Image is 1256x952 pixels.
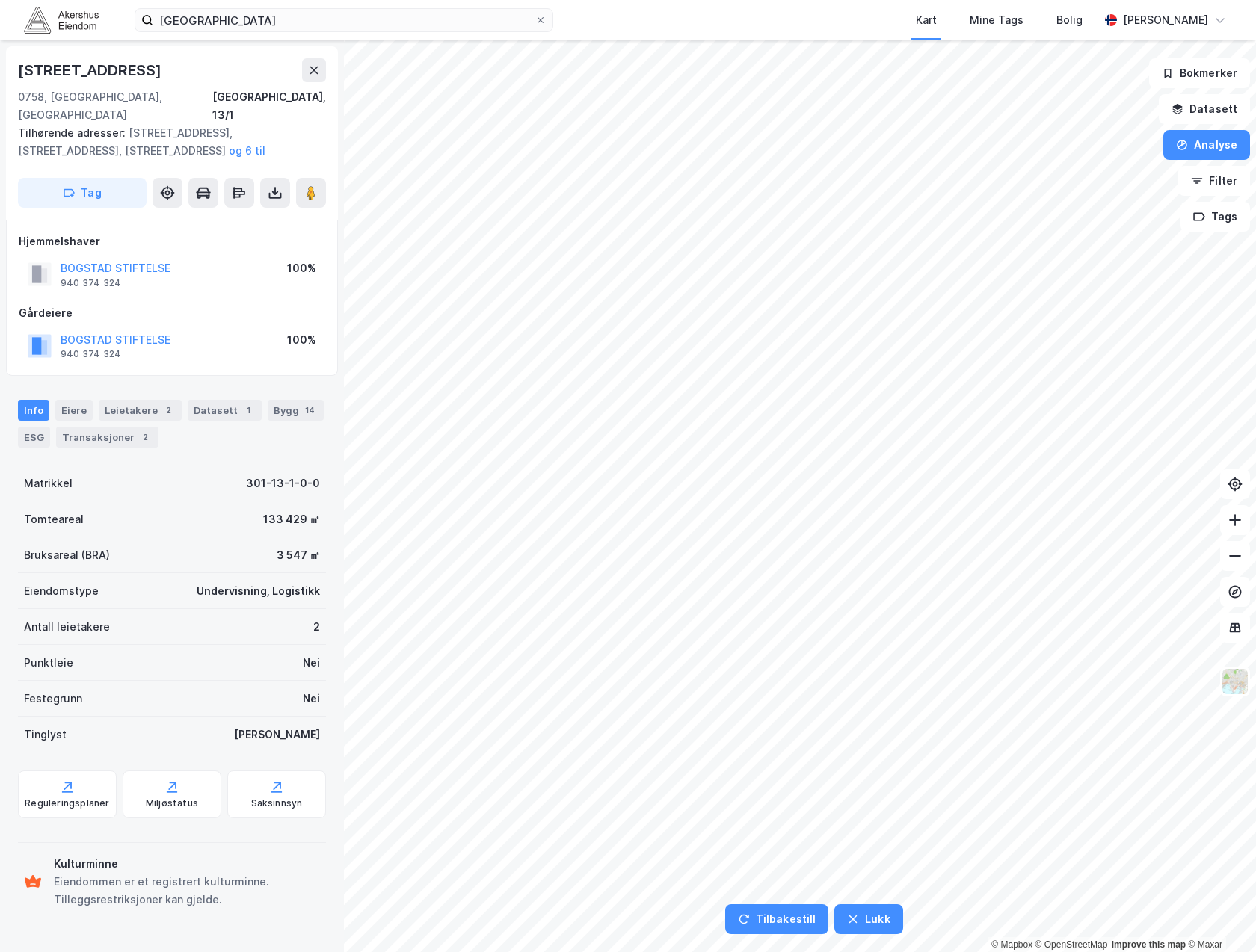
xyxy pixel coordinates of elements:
div: Bygg [268,400,324,421]
a: Improve this map [1112,939,1186,950]
div: Tinglyst [24,726,67,744]
div: Bruksareal (BRA) [24,546,110,564]
div: Eiendomstype [24,582,99,600]
div: 940 374 324 [61,277,121,289]
div: Reguleringsplaner [25,797,109,809]
div: Saksinnsyn [251,797,303,809]
div: Matrikkel [24,475,73,492]
a: OpenStreetMap [1035,939,1108,950]
div: 100% [287,259,316,277]
button: Tag [18,178,147,208]
div: Tomteareal [24,510,84,528]
div: 1 [241,403,256,418]
div: Leietakere [99,400,182,421]
img: akershus-eiendom-logo.9091f326c980b4bce74ccdd9f866810c.svg [24,7,99,33]
div: [PERSON_NAME] [1123,11,1208,29]
div: 940 374 324 [61,348,121,360]
div: Transaksjoner [56,427,158,448]
div: 3 547 ㎡ [277,546,320,564]
div: Nei [303,690,320,708]
div: 100% [287,331,316,349]
button: Analyse [1163,130,1250,160]
div: 301-13-1-0-0 [246,475,320,492]
div: Eiendommen er et registrert kulturminne. Tilleggsrestriksjoner kan gjelde. [54,873,320,909]
div: [GEOGRAPHIC_DATA], 13/1 [212,88,326,124]
span: Tilhørende adresser: [18,126,129,139]
button: Tilbakestill [725,904,828,934]
div: Kontrollprogram for chat [1181,880,1256,952]
div: Nei [303,654,320,672]
div: Bolig [1056,11,1083,29]
a: Mapbox [991,939,1032,950]
div: [STREET_ADDRESS], [STREET_ADDRESS], [STREET_ADDRESS] [18,124,314,160]
button: Lukk [834,904,902,934]
div: [PERSON_NAME] [234,726,320,744]
div: Kart [916,11,937,29]
button: Datasett [1159,94,1250,124]
div: Datasett [188,400,262,421]
div: Antall leietakere [24,618,110,636]
div: Festegrunn [24,690,82,708]
div: Info [18,400,49,421]
div: Undervisning, Logistikk [197,582,320,600]
img: Z [1221,667,1249,696]
div: 2 [161,403,176,418]
div: Punktleie [24,654,73,672]
button: Bokmerker [1149,58,1250,88]
div: 133 429 ㎡ [263,510,320,528]
div: Mine Tags [970,11,1023,29]
div: Miljøstatus [146,797,198,809]
div: 0758, [GEOGRAPHIC_DATA], [GEOGRAPHIC_DATA] [18,88,212,124]
button: Filter [1178,166,1250,196]
div: 2 [313,618,320,636]
button: Tags [1180,202,1250,232]
div: [STREET_ADDRESS] [18,58,164,82]
div: ESG [18,427,50,448]
div: Gårdeiere [19,304,325,322]
iframe: Chat Widget [1181,880,1256,952]
div: 14 [302,403,318,418]
div: 2 [138,430,153,445]
div: Kulturminne [54,855,320,873]
input: Søk på adresse, matrikkel, gårdeiere, leietakere eller personer [153,9,535,31]
div: Eiere [55,400,93,421]
div: Hjemmelshaver [19,232,325,250]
